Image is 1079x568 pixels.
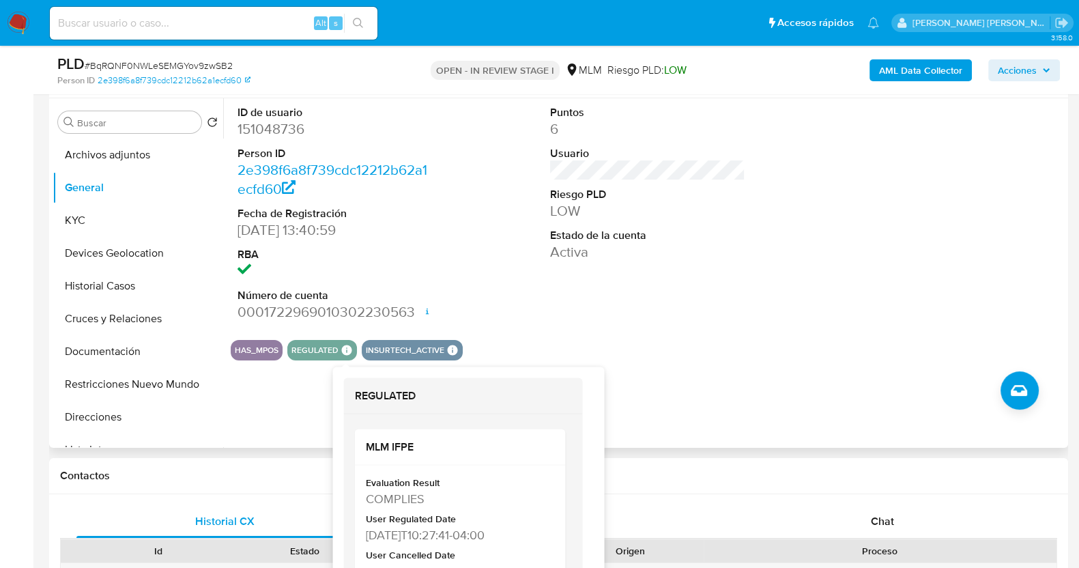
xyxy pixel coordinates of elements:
[238,247,433,262] dt: RBA
[238,206,433,221] dt: Fecha de Registración
[98,74,250,87] a: 2e398f6a8f739cdc12212b62a1ecfd60
[315,16,326,29] span: Alt
[53,237,223,270] button: Devices Geolocation
[50,14,377,32] input: Buscar usuario o caso...
[53,302,223,335] button: Cruces y Relaciones
[241,544,369,558] div: Estado
[565,63,602,78] div: MLM
[53,204,223,237] button: KYC
[207,117,218,132] button: Volver al orden por defecto
[238,119,433,139] dd: 151048736
[53,434,223,466] button: Lista Interna
[550,201,745,221] dd: LOW
[195,513,255,529] span: Historial CX
[566,544,694,558] div: Origen
[366,489,552,507] div: COMPLIES
[988,59,1060,81] button: Acciones
[1054,16,1069,30] a: Salir
[366,548,552,562] div: User Cancelled Date
[238,302,433,322] dd: 0001722969010302230563
[57,74,95,87] b: Person ID
[53,401,223,434] button: Direcciones
[871,513,894,529] span: Chat
[63,117,74,128] button: Buscar
[366,477,552,490] div: Evaluation Result
[366,513,552,526] div: User Regulated Date
[1050,32,1072,43] span: 3.158.0
[77,117,196,129] input: Buscar
[607,63,687,78] span: Riesgo PLD:
[53,335,223,368] button: Documentación
[53,171,223,204] button: General
[238,288,433,303] dt: Número de cuenta
[238,105,433,120] dt: ID de usuario
[85,59,233,72] span: # BqRQNF0NWLeSEMGYov9zwSB2
[869,59,972,81] button: AML Data Collector
[998,59,1037,81] span: Acciones
[238,146,433,161] dt: Person ID
[53,270,223,302] button: Historial Casos
[550,105,745,120] dt: Puntos
[57,53,85,74] b: PLD
[344,14,372,33] button: search-icon
[550,146,745,161] dt: Usuario
[53,368,223,401] button: Restricciones Nuevo Mundo
[713,544,1047,558] div: Proceso
[550,242,745,261] dd: Activa
[664,62,687,78] span: LOW
[355,389,572,403] h2: REGULATED
[777,16,854,30] span: Accesos rápidos
[238,160,427,199] a: 2e398f6a8f739cdc12212b62a1ecfd60
[366,526,552,543] div: 2022-06-17T10:27:41-04:00
[60,469,1057,483] h1: Contactos
[550,187,745,202] dt: Riesgo PLD
[238,221,433,240] dd: [DATE] 13:40:59
[550,119,745,139] dd: 6
[867,17,879,29] a: Notificaciones
[550,228,745,243] dt: Estado de la cuenta
[879,59,962,81] b: AML Data Collector
[94,544,222,558] div: Id
[431,61,560,80] p: OPEN - IN REVIEW STAGE I
[53,139,223,171] button: Archivos adjuntos
[912,16,1050,29] p: baltazar.cabreradupeyron@mercadolibre.com.mx
[334,16,338,29] span: s
[366,440,555,454] h2: MLM IFPE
